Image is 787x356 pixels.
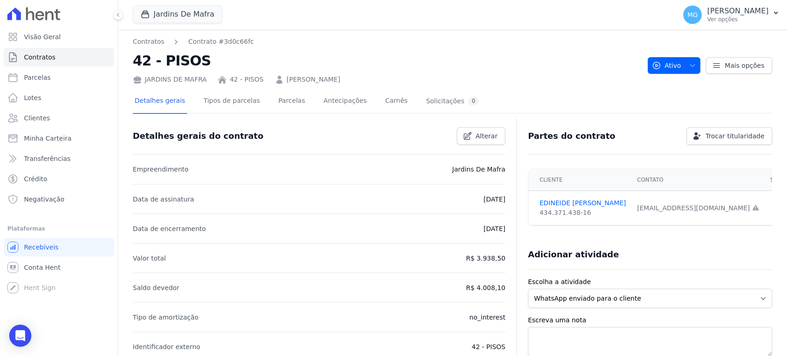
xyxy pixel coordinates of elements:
[24,263,60,272] span: Conta Hent
[133,164,189,175] p: Empreendimento
[4,258,114,277] a: Conta Hent
[133,194,194,205] p: Data de assinatura
[133,75,207,84] div: JARDINS DE MAFRA
[133,253,166,264] p: Valor total
[133,50,640,71] h2: 42 - PISOS
[424,89,481,114] a: Solicitações0
[484,223,505,234] p: [DATE]
[476,131,498,141] span: Alterar
[133,37,254,47] nav: Breadcrumb
[4,149,114,168] a: Transferências
[322,89,369,114] a: Antecipações
[705,131,764,141] span: Trocar titularidade
[188,37,254,47] a: Contrato #3d0c66fc
[133,131,263,142] h3: Detalhes gerais do contrato
[528,249,619,260] h3: Adicionar atividade
[528,277,772,287] label: Escolha a atividade
[725,61,764,70] span: Mais opções
[706,57,772,74] a: Mais opções
[230,75,263,84] a: 42 - PISOS
[466,282,505,293] p: R$ 4.008,10
[4,48,114,66] a: Contratos
[133,341,200,352] p: Identificador externo
[24,93,41,102] span: Lotes
[4,190,114,208] a: Negativação
[4,109,114,127] a: Clientes
[133,282,179,293] p: Saldo devedor
[687,12,698,18] span: MG
[676,2,787,28] button: MG [PERSON_NAME] Ver opções
[133,312,199,323] p: Tipo de amortização
[133,37,164,47] a: Contratos
[539,198,626,208] a: EDINEIDE [PERSON_NAME]
[707,6,769,16] p: [PERSON_NAME]
[707,16,769,23] p: Ver opções
[4,129,114,148] a: Minha Carteira
[7,223,110,234] div: Plataformas
[528,315,772,325] label: Escreva uma nota
[133,223,206,234] p: Data de encerramento
[133,37,640,47] nav: Breadcrumb
[457,127,506,145] a: Alterar
[24,73,51,82] span: Parcelas
[4,89,114,107] a: Lotes
[24,53,55,62] span: Contratos
[4,28,114,46] a: Visão Geral
[24,174,47,184] span: Crédito
[632,169,765,191] th: Contato
[426,97,479,106] div: Solicitações
[652,57,681,74] span: Ativo
[24,32,61,42] span: Visão Geral
[24,113,50,123] span: Clientes
[24,195,65,204] span: Negativação
[466,253,505,264] p: R$ 3.938,50
[383,89,409,114] a: Carnês
[469,312,505,323] p: no_interest
[24,154,71,163] span: Transferências
[528,169,632,191] th: Cliente
[637,203,759,213] div: [EMAIL_ADDRESS][DOMAIN_NAME]
[202,89,262,114] a: Tipos de parcelas
[648,57,701,74] button: Ativo
[539,208,626,218] div: 434.371.438-16
[9,325,31,347] div: Open Intercom Messenger
[452,164,505,175] p: Jardins De Mafra
[484,194,505,205] p: [DATE]
[287,75,340,84] a: [PERSON_NAME]
[24,243,59,252] span: Recebíveis
[528,131,615,142] h3: Partes do contrato
[686,127,772,145] a: Trocar titularidade
[133,6,222,23] button: Jardins De Mafra
[468,97,479,106] div: 0
[4,170,114,188] a: Crédito
[472,341,505,352] p: 42 - PISOS
[133,89,187,114] a: Detalhes gerais
[277,89,307,114] a: Parcelas
[4,68,114,87] a: Parcelas
[4,238,114,256] a: Recebíveis
[24,134,71,143] span: Minha Carteira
